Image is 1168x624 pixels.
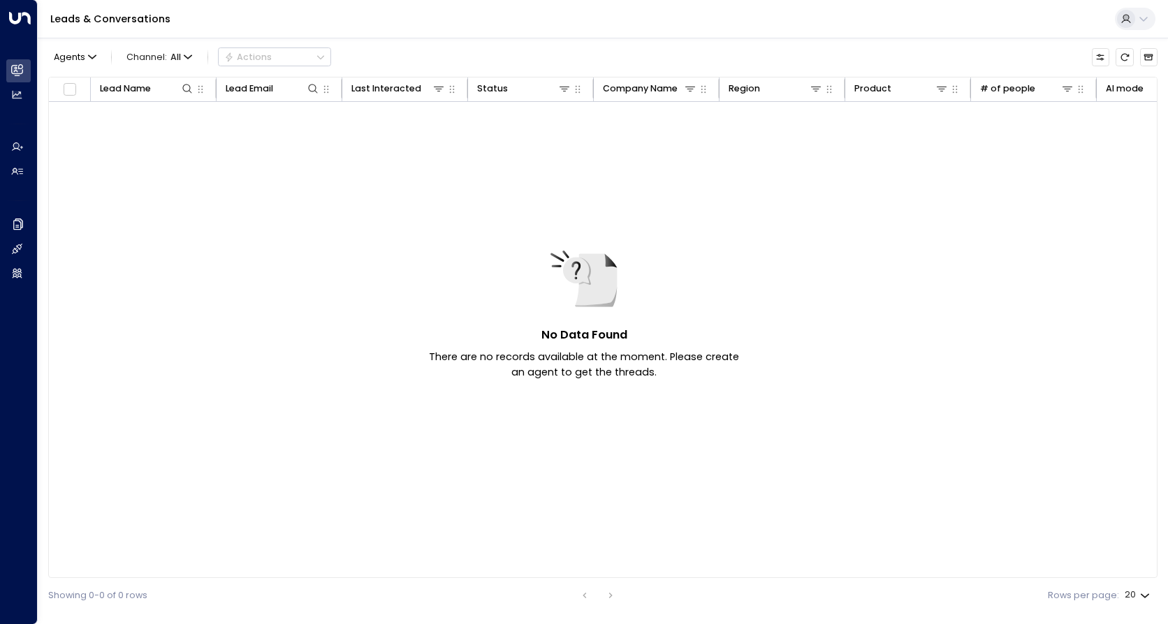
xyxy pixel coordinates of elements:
div: Button group with a nested menu [218,47,331,66]
h5: No Data Found [541,327,627,343]
div: Showing 0-0 of 0 rows [48,589,147,602]
div: Actions [224,52,272,63]
span: Channel: [122,48,197,66]
div: Region [729,81,824,96]
div: Lead Name [100,81,195,96]
div: Lead Email [226,81,273,96]
button: Channel:All [122,48,197,66]
div: Lead Name [100,81,151,96]
label: Rows per page: [1048,589,1119,602]
button: Customize [1092,48,1109,66]
span: All [170,52,181,62]
div: Last Interacted [351,81,446,96]
div: 20 [1125,586,1153,604]
p: There are no records available at the moment. Please create an agent to get the threads. [427,350,741,380]
div: Lead Email [226,81,321,96]
button: Agents [48,48,101,66]
div: Company Name [603,81,678,96]
span: Refresh [1116,48,1133,66]
div: Company Name [603,81,698,96]
div: Product [854,81,891,96]
div: Product [854,81,949,96]
a: Leads & Conversations [50,12,170,26]
span: Agents [54,53,85,62]
div: # of people [980,81,1035,96]
div: Status [477,81,508,96]
button: Archived Leads [1140,48,1158,66]
span: Toggle select all [61,81,78,97]
div: # of people [980,81,1075,96]
div: Last Interacted [351,81,421,96]
nav: pagination navigation [576,587,620,604]
div: Region [729,81,760,96]
button: Actions [218,47,331,66]
div: Status [477,81,572,96]
div: AI mode [1106,81,1144,96]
